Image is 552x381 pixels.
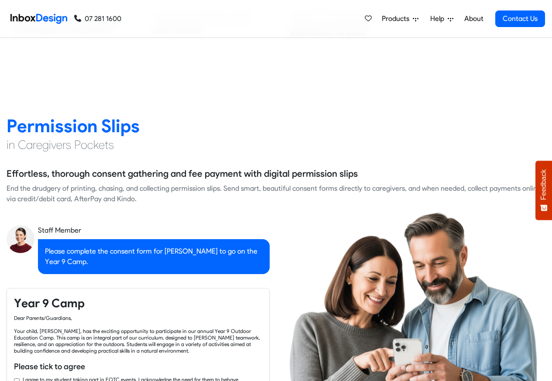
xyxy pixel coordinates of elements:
span: Feedback [540,169,548,200]
span: Help [430,14,448,24]
h4: in Caregivers Pockets [7,137,545,153]
img: staff_avatar.png [7,225,34,253]
a: About [462,10,486,27]
div: End the drudgery of printing, chasing, and collecting permission slips. Send smart, beautiful con... [7,183,545,204]
button: Feedback - Show survey [535,161,552,220]
a: Help [427,10,457,27]
a: Products [378,10,422,27]
span: Products [382,14,413,24]
a: 07 281 1600 [74,14,121,24]
h6: Please tick to agree [14,361,262,372]
div: Dear Parents/Guardians, Your child, [PERSON_NAME], has the exciting opportunity to participate in... [14,315,262,354]
h5: Effortless, thorough consent gathering and fee payment with digital permission slips [7,167,358,180]
div: Staff Member [38,225,270,236]
a: Contact Us [495,10,545,27]
h4: Year 9 Camp [14,295,262,311]
div: Please complete the consent form for [PERSON_NAME] to go on the Year 9 Camp. [38,239,270,274]
h2: Permission Slips [7,115,545,137]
